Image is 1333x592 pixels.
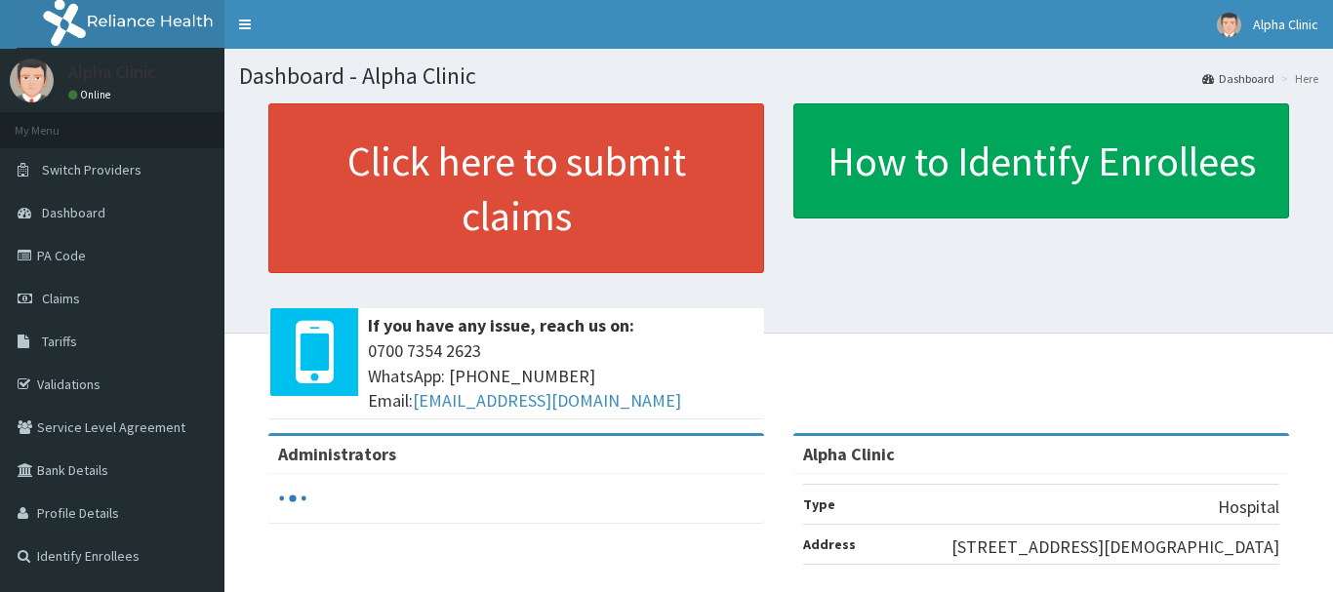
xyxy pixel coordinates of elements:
[413,389,681,412] a: [EMAIL_ADDRESS][DOMAIN_NAME]
[42,161,141,178] span: Switch Providers
[278,484,307,513] svg: audio-loading
[1276,70,1318,87] li: Here
[793,103,1289,218] a: How to Identify Enrollees
[803,495,835,513] b: Type
[368,314,634,336] b: If you have any issue, reach us on:
[803,443,895,465] strong: Alpha Clinic
[1217,13,1241,37] img: User Image
[42,333,77,350] span: Tariffs
[68,88,115,101] a: Online
[42,204,105,221] span: Dashboard
[42,290,80,307] span: Claims
[951,534,1279,560] p: [STREET_ADDRESS][DEMOGRAPHIC_DATA]
[68,63,156,81] p: Alpha Clinic
[1202,70,1274,87] a: Dashboard
[1253,16,1318,33] span: Alpha Clinic
[239,63,1318,89] h1: Dashboard - Alpha Clinic
[803,535,856,553] b: Address
[278,443,396,465] b: Administrators
[1218,494,1279,520] p: Hospital
[268,103,764,273] a: Click here to submit claims
[10,59,54,102] img: User Image
[368,338,754,414] span: 0700 7354 2623 WhatsApp: [PHONE_NUMBER] Email:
